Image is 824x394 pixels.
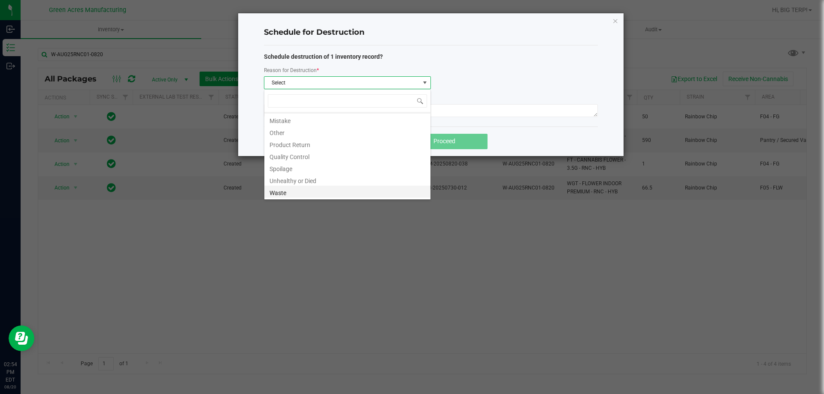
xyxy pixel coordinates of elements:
[264,27,598,38] h4: Schedule for Destruction
[264,53,383,60] strong: Schedule destruction of 1 inventory record?
[433,138,455,144] span: Proceed
[402,134,488,149] button: Proceed
[9,325,34,351] iframe: Resource center
[264,66,319,74] label: Reason for Destruction
[264,77,420,89] span: Select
